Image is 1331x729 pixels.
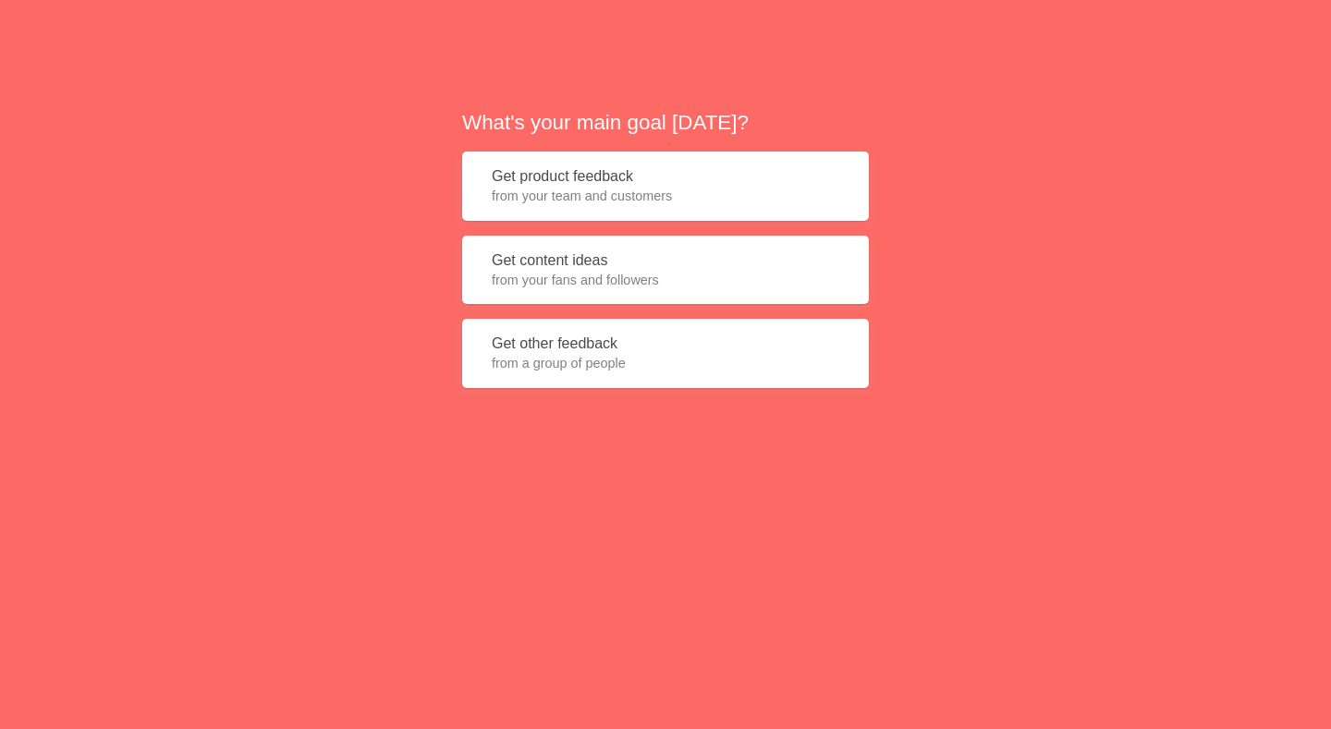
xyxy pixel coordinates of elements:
[462,236,869,305] button: Get content ideasfrom your fans and followers
[492,271,839,289] span: from your fans and followers
[492,187,839,205] span: from your team and customers
[492,354,839,372] span: from a group of people
[462,108,869,137] h2: What's your main goal [DATE]?
[462,152,869,221] button: Get product feedbackfrom your team and customers
[462,319,869,388] button: Get other feedbackfrom a group of people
